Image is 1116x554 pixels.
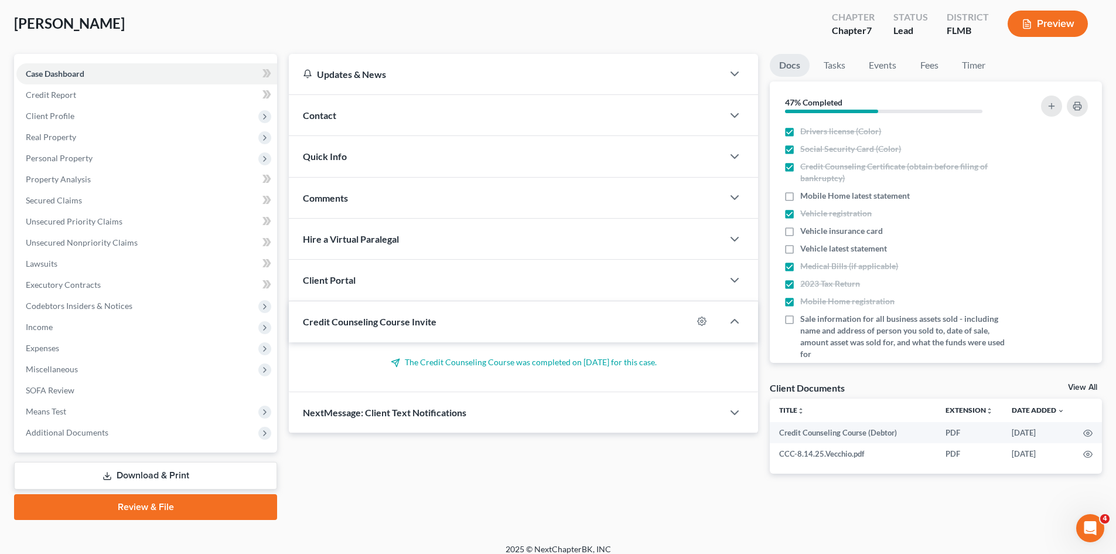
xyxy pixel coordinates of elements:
[832,11,875,24] div: Chapter
[16,274,277,295] a: Executory Contracts
[832,24,875,38] div: Chapter
[26,132,76,142] span: Real Property
[770,443,936,464] td: CCC-8.14.25.Vecchio.pdf
[800,313,1009,360] span: Sale information for all business assets sold - including name and address of person you sold to,...
[26,237,138,247] span: Unsecured Nonpriority Claims
[16,84,277,106] a: Credit Report
[1012,406,1064,414] a: Date Added expand_more
[946,406,993,414] a: Extensionunfold_more
[16,232,277,253] a: Unsecured Nonpriority Claims
[303,192,348,203] span: Comments
[26,153,93,163] span: Personal Property
[16,380,277,401] a: SOFA Review
[779,406,804,414] a: Titleunfold_more
[800,190,910,202] span: Mobile Home latest statement
[14,15,125,32] span: [PERSON_NAME]
[303,316,436,327] span: Credit Counseling Course Invite
[1002,422,1074,443] td: [DATE]
[303,233,399,244] span: Hire a Virtual Paralegal
[770,54,810,77] a: Docs
[936,422,1002,443] td: PDF
[800,125,881,137] span: Drivers license (Color)
[770,382,845,394] div: Client Documents
[800,260,898,272] span: Medical Bills (if applicable)
[1068,383,1097,392] a: View All
[26,90,76,100] span: Credit Report
[303,407,466,418] span: NextMessage: Client Text Notifications
[910,54,948,77] a: Fees
[26,406,66,416] span: Means Test
[947,24,989,38] div: FLMB
[16,211,277,232] a: Unsecured Priority Claims
[303,151,347,162] span: Quick Info
[893,11,928,24] div: Status
[785,97,842,107] strong: 47% Completed
[26,111,74,121] span: Client Profile
[16,253,277,274] a: Lawsuits
[303,356,744,368] p: The Credit Counseling Course was completed on [DATE] for this case.
[1100,514,1110,524] span: 4
[1076,514,1104,542] iframe: Intercom live chat
[814,54,855,77] a: Tasks
[866,25,872,36] span: 7
[26,280,101,290] span: Executory Contracts
[800,143,901,155] span: Social Security Card (Color)
[14,494,277,520] a: Review & File
[26,216,122,226] span: Unsecured Priority Claims
[800,278,860,290] span: 2023 Tax Return
[947,11,989,24] div: District
[26,427,108,437] span: Additional Documents
[936,443,1002,464] td: PDF
[859,54,906,77] a: Events
[26,322,53,332] span: Income
[953,54,995,77] a: Timer
[770,422,936,443] td: Credit Counseling Course (Debtor)
[303,68,709,80] div: Updates & News
[303,110,336,121] span: Contact
[1008,11,1088,37] button: Preview
[800,208,872,219] span: Vehicle registration
[800,161,1009,184] span: Credit Counseling Certificate (obtain before filing of bankruptcy)
[26,364,78,374] span: Miscellaneous
[800,295,895,307] span: Mobile Home registration
[303,274,356,286] span: Client Portal
[1002,443,1074,464] td: [DATE]
[26,195,82,205] span: Secured Claims
[893,24,928,38] div: Lead
[16,63,277,84] a: Case Dashboard
[26,174,91,184] span: Property Analysis
[26,343,59,353] span: Expenses
[26,69,84,79] span: Case Dashboard
[26,259,57,268] span: Lawsuits
[800,225,883,237] span: Vehicle insurance card
[26,385,74,395] span: SOFA Review
[797,407,804,414] i: unfold_more
[26,301,132,311] span: Codebtors Insiders & Notices
[1057,407,1064,414] i: expand_more
[986,407,993,414] i: unfold_more
[14,462,277,490] a: Download & Print
[16,169,277,190] a: Property Analysis
[16,190,277,211] a: Secured Claims
[800,243,887,254] span: Vehicle latest statement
